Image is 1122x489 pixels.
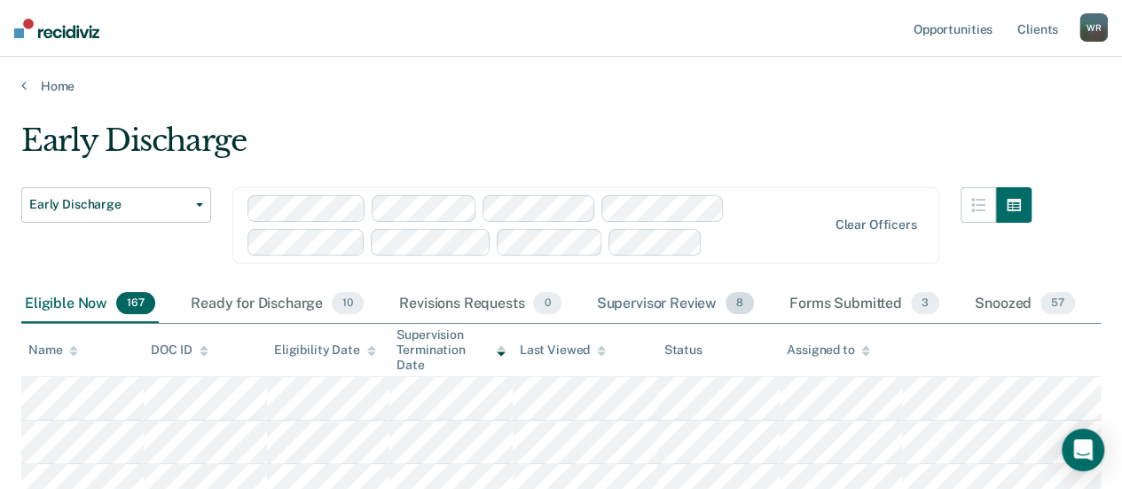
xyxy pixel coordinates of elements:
div: W R [1079,13,1108,42]
div: Forms Submitted3 [786,285,943,324]
a: Home [21,78,1101,94]
div: Name [28,343,78,358]
button: WR [1079,13,1108,42]
div: Last Viewed [520,343,606,358]
div: Supervision Termination Date [396,327,505,372]
span: 8 [726,292,754,315]
div: Clear officers [835,217,916,233]
span: 3 [911,292,939,315]
span: 57 [1040,292,1075,315]
div: Supervisor Review8 [593,285,758,324]
div: Assigned to [787,343,870,358]
div: Early Discharge [21,122,1032,173]
img: Recidiviz [14,19,99,38]
div: Eligible Now167 [21,285,159,324]
div: Snoozed57 [971,285,1079,324]
span: 10 [332,292,364,315]
div: Eligibility Date [274,343,376,358]
div: Revisions Requests0 [396,285,564,324]
div: DOC ID [151,343,208,358]
div: Status [664,343,702,358]
button: Early Discharge [21,187,211,223]
div: Open Intercom Messenger [1062,429,1104,471]
span: 167 [116,292,155,315]
span: 0 [533,292,561,315]
span: Early Discharge [29,197,189,212]
div: Ready for Discharge10 [187,285,367,324]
